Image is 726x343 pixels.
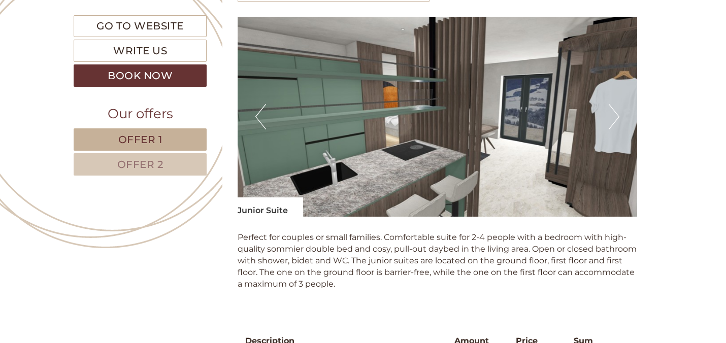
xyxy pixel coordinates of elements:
[238,232,638,290] p: Perfect for couples or small families. Comfortable suite for 2-4 people with a bedroom with high-...
[74,64,207,87] a: Book now
[74,105,207,123] div: Our offers
[238,17,638,217] img: image
[255,104,266,129] button: Previous
[74,15,207,37] a: Go to website
[118,133,162,146] span: Offer 1
[74,40,207,62] a: Write us
[609,104,619,129] button: Next
[117,158,163,170] span: Offer 2
[238,197,303,217] div: Junior Suite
